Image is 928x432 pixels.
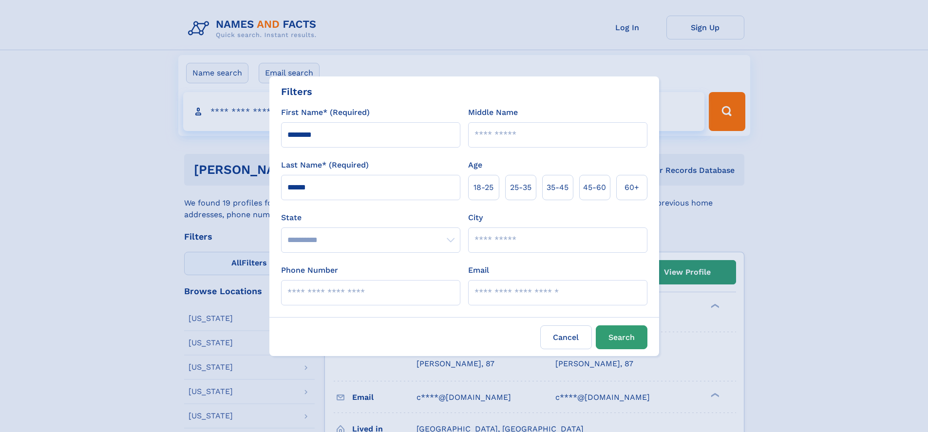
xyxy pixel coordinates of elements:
[547,182,568,193] span: 35‑45
[468,212,483,224] label: City
[473,182,493,193] span: 18‑25
[281,264,338,276] label: Phone Number
[281,212,460,224] label: State
[583,182,606,193] span: 45‑60
[468,159,482,171] label: Age
[281,159,369,171] label: Last Name* (Required)
[510,182,531,193] span: 25‑35
[625,182,639,193] span: 60+
[281,107,370,118] label: First Name* (Required)
[540,325,592,349] label: Cancel
[468,264,489,276] label: Email
[281,84,312,99] div: Filters
[596,325,647,349] button: Search
[468,107,518,118] label: Middle Name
